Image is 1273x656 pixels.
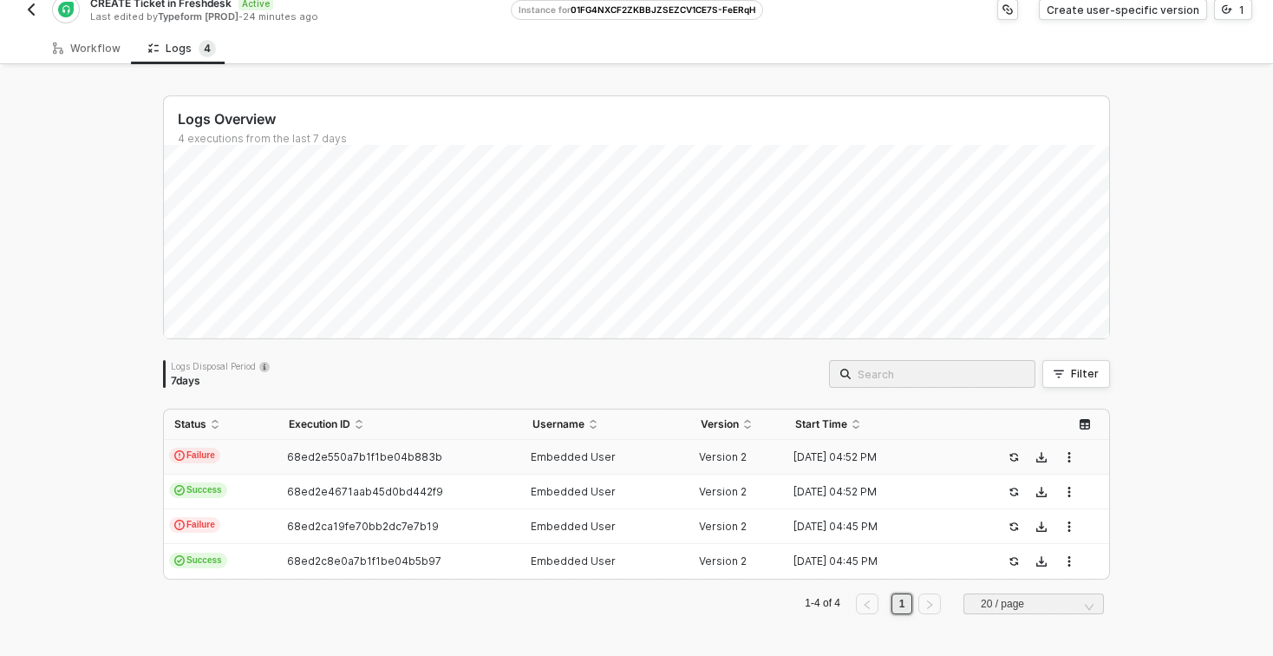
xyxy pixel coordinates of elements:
span: Failure [169,517,220,533]
span: icon-download [1036,487,1047,497]
li: 1-4 of 4 [802,594,843,614]
span: Version 2 [699,520,747,533]
div: Last edited by - 24 minutes ago [90,10,509,23]
div: Logs [148,40,216,57]
span: icon-success-page [1009,522,1019,532]
th: Execution ID [278,410,521,440]
button: left [856,594,878,614]
span: Success [169,482,227,498]
span: icon-success-page [1009,487,1019,497]
div: Workflow [53,42,121,56]
div: Create user-specific version [1047,3,1199,17]
th: Username [522,410,691,440]
span: icon-exclamation [174,450,185,461]
div: [DATE] 04:52 PM [785,485,974,499]
li: 1 [891,594,912,614]
a: 1 [894,594,911,613]
img: integration-icon [58,2,73,17]
div: 1 [1239,3,1244,17]
span: Success [169,553,227,568]
div: Logs Overview [178,110,1109,128]
span: icon-table [1080,419,1090,430]
span: Failure [169,448,220,463]
span: Start Time [795,417,847,431]
div: [DATE] 04:45 PM [785,520,974,534]
span: icon-exclamation [174,520,185,530]
span: left [862,600,872,610]
th: Status [164,410,278,440]
span: Version [701,417,739,431]
span: Embedded User [531,485,616,498]
span: 68ed2e4671aab45d0bd442f9 [287,485,443,498]
input: Page Size [974,594,1093,613]
span: Instance for [519,4,571,15]
li: Previous Page [853,594,881,614]
span: Username [532,417,584,431]
span: Version 2 [699,554,747,567]
span: 68ed2c8e0a7b1f1be04b5b97 [287,554,441,567]
span: Version 2 [699,450,747,463]
sup: 4 [199,40,216,57]
img: back [24,3,38,16]
span: Embedded User [531,450,616,463]
span: icon-cards [174,555,185,566]
span: icon-versioning [1222,4,1232,15]
span: icon-download [1036,452,1047,462]
th: Start Time [785,410,988,440]
div: Logs Disposal Period [171,360,270,372]
div: [DATE] 04:52 PM [785,450,974,464]
span: Execution ID [289,417,350,431]
span: 20 / page [981,591,1093,617]
th: Version [690,410,785,440]
div: Filter [1071,367,1099,381]
div: 7 days [171,374,270,388]
div: [DATE] 04:45 PM [785,554,974,568]
li: Next Page [916,594,943,614]
span: 68ed2e550a7b1f1be04b883b [287,450,442,463]
button: right [918,594,941,614]
span: icon-success-page [1009,452,1019,462]
span: icon-success-page [1009,556,1019,567]
div: Page Size [963,594,1104,621]
div: 4 executions from the last 7 days [178,132,1109,146]
button: Filter [1042,360,1110,388]
span: 4 [204,42,211,55]
span: Version 2 [699,485,747,498]
span: right [924,600,935,610]
span: 01FG4NXCF2ZKBBJZSEZCV1CE7S-FeERqH [571,4,755,15]
input: Search [858,364,1024,384]
span: icon-download [1036,522,1047,532]
span: icon-download [1036,556,1047,567]
span: 68ed2ca19fe70bb2dc7e7b19 [287,520,439,533]
span: icon-cards [174,485,185,495]
span: Embedded User [531,554,616,567]
span: Embedded User [531,520,616,533]
span: Status [174,417,206,431]
span: Typeform [PROD] [158,10,238,23]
